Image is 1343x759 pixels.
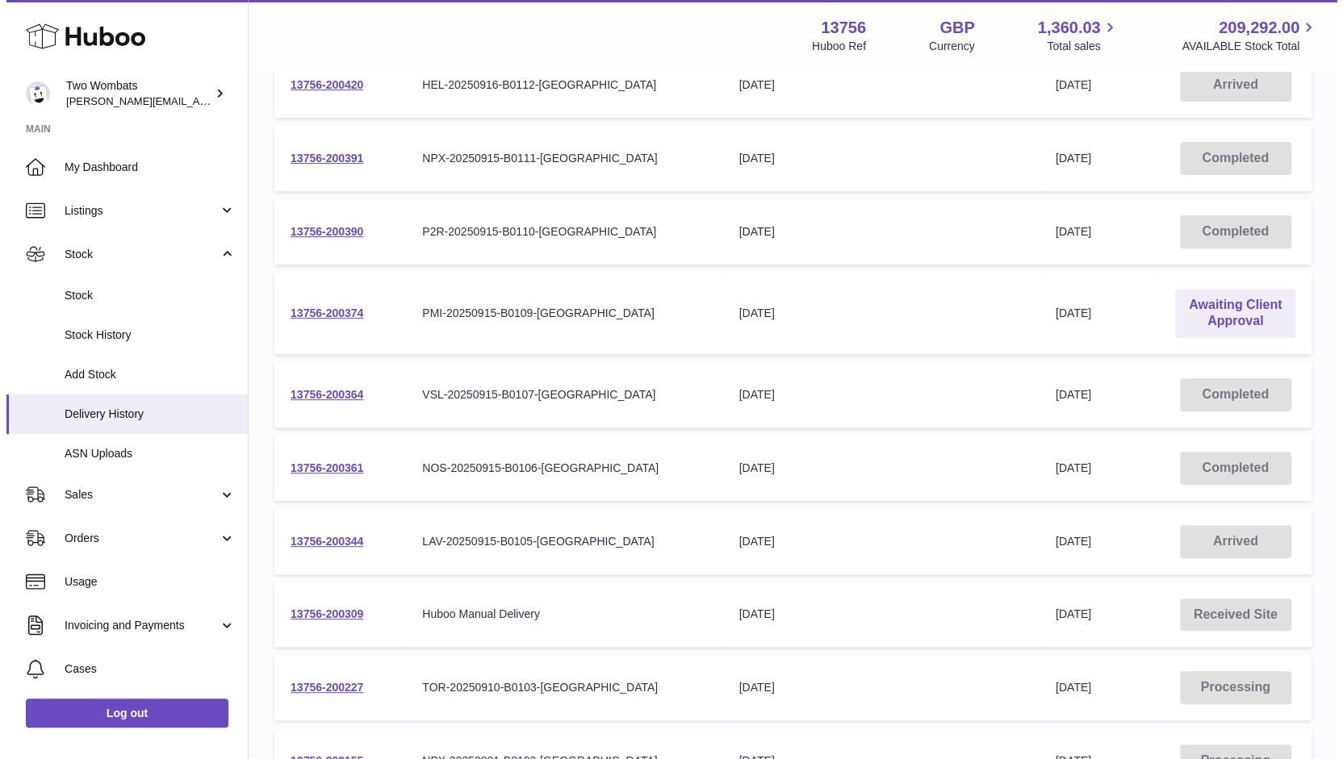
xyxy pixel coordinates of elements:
span: Sales [58,487,212,503]
span: Add Stock [58,367,229,382]
a: Awaiting Client Approval [1169,289,1289,339]
div: PMI-20250915-B0109-[GEOGRAPHIC_DATA] [416,306,700,321]
a: 1,360.03 Total sales [1031,17,1113,54]
span: [DATE] [1049,307,1085,319]
span: 1,360.03 [1031,17,1094,39]
div: NOS-20250915-B0106-[GEOGRAPHIC_DATA] [416,461,700,476]
div: Huboo Manual Delivery [416,607,700,622]
div: Two Wombats [60,78,205,109]
span: [DATE] [1049,78,1085,91]
a: 209,292.00 AVAILABLE Stock Total [1175,17,1312,54]
span: Invoicing and Payments [58,618,212,633]
a: Log out [19,699,222,728]
div: LAV-20250915-B0105-[GEOGRAPHIC_DATA] [416,534,700,549]
span: [DATE] [1049,388,1085,401]
div: NPX-20250915-B0111-[GEOGRAPHIC_DATA] [416,151,700,166]
span: [DATE] [1049,152,1085,165]
span: Listings [58,203,212,219]
a: 13756-200390 [284,225,357,238]
a: 13756-200420 [284,78,357,91]
div: Currency [923,39,969,54]
a: 13756-200391 [284,152,357,165]
span: [DATE] [1049,461,1085,474]
div: [DATE] [733,387,1017,402]
span: Stock [58,247,212,262]
span: Total sales [1040,39,1112,54]
div: [DATE] [733,306,1017,321]
img: philip.carroll@twowombats.com [19,81,44,106]
div: [DATE] [733,77,1017,93]
div: VSL-20250915-B0107-[GEOGRAPHIC_DATA] [416,387,700,402]
a: 13756-200344 [284,535,357,548]
span: [DATE] [1049,681,1085,694]
div: [DATE] [733,461,1017,476]
div: [DATE] [733,607,1017,622]
div: [DATE] [733,224,1017,240]
span: Stock History [58,327,229,343]
a: 13756-200364 [284,388,357,401]
span: 209,292.00 [1212,17,1293,39]
div: TOR-20250910-B0103-[GEOGRAPHIC_DATA] [416,680,700,695]
div: [DATE] [733,151,1017,166]
strong: GBP [933,17,968,39]
span: Delivery History [58,407,229,422]
div: HEL-20250916-B0112-[GEOGRAPHIC_DATA] [416,77,700,93]
strong: 13756 [814,17,860,39]
span: My Dashboard [58,160,229,175]
div: [DATE] [733,534,1017,549]
div: Huboo Ref [805,39,860,54]
span: ASN Uploads [58,446,229,461]
span: [DATE] [1049,607,1085,620]
span: Stock [58,288,229,303]
span: Usage [58,574,229,590]
a: 13756-200361 [284,461,357,474]
div: [DATE] [733,680,1017,695]
span: [DATE] [1049,535,1085,548]
span: [DATE] [1049,225,1085,238]
a: 13756-200309 [284,607,357,620]
span: [PERSON_NAME][EMAIL_ADDRESS][PERSON_NAME][DOMAIN_NAME] [60,94,410,107]
a: 13756-200227 [284,681,357,694]
span: Cases [58,661,229,677]
span: Orders [58,531,212,546]
a: 13756-200374 [284,307,357,319]
div: P2R-20250915-B0110-[GEOGRAPHIC_DATA] [416,224,700,240]
span: AVAILABLE Stock Total [1175,39,1312,54]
